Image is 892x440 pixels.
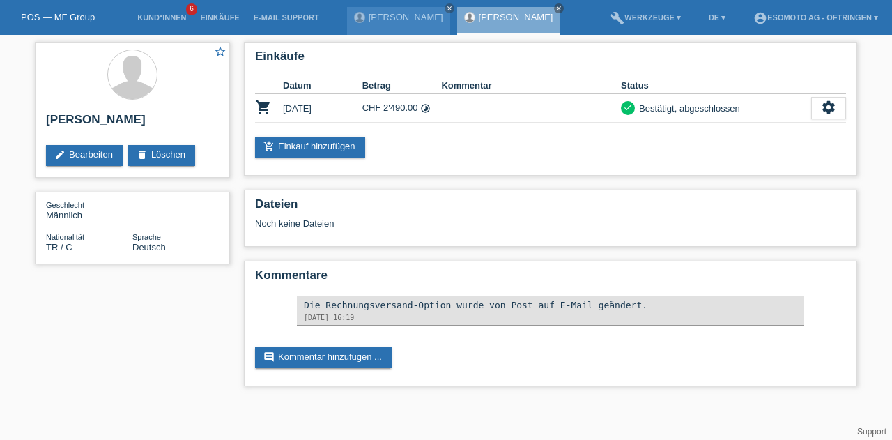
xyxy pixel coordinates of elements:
div: Männlich [46,199,132,220]
a: close [445,3,454,13]
a: [PERSON_NAME] [479,12,553,22]
th: Kommentar [441,77,621,94]
a: account_circleEsomoto AG - Oftringen ▾ [746,13,885,22]
i: POSP00026750 [255,99,272,116]
i: close [555,5,562,12]
a: Kund*innen [130,13,193,22]
i: settings [821,100,836,115]
h2: Dateien [255,197,846,218]
a: star_border [214,45,226,60]
td: [DATE] [283,94,362,123]
th: Datum [283,77,362,94]
div: Die Rechnungsversand-Option wurde von Post auf E-Mail geändert. [304,300,797,310]
i: Fixe Raten (24 Raten) [420,103,431,114]
span: Nationalität [46,233,84,241]
span: Deutsch [132,242,166,252]
a: add_shopping_cartEinkauf hinzufügen [255,137,365,158]
th: Betrag [362,77,442,94]
i: check [623,103,633,112]
h2: Einkäufe [255,50,846,70]
a: [PERSON_NAME] [369,12,443,22]
a: editBearbeiten [46,145,123,166]
th: Status [621,77,811,94]
i: star_border [214,45,226,58]
div: Noch keine Dateien [255,218,681,229]
span: Sprache [132,233,161,241]
i: delete [137,149,148,160]
h2: Kommentare [255,268,846,289]
a: DE ▾ [702,13,732,22]
a: close [554,3,564,13]
a: Einkäufe [193,13,246,22]
i: edit [54,149,66,160]
i: comment [263,351,275,363]
span: Geschlecht [46,201,84,209]
i: close [446,5,453,12]
span: Türkei / C / 07.10.1980 [46,242,72,252]
a: E-Mail Support [247,13,326,22]
div: Bestätigt, abgeschlossen [635,101,740,116]
a: Support [857,427,886,437]
a: deleteLöschen [128,145,195,166]
span: 6 [186,3,197,15]
div: [DATE] 16:19 [304,314,797,321]
i: add_shopping_cart [263,141,275,152]
i: build [610,11,624,25]
i: account_circle [753,11,767,25]
a: commentKommentar hinzufügen ... [255,347,392,368]
a: buildWerkzeuge ▾ [603,13,688,22]
h2: [PERSON_NAME] [46,113,219,134]
a: POS — MF Group [21,12,95,22]
td: CHF 2'490.00 [362,94,442,123]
